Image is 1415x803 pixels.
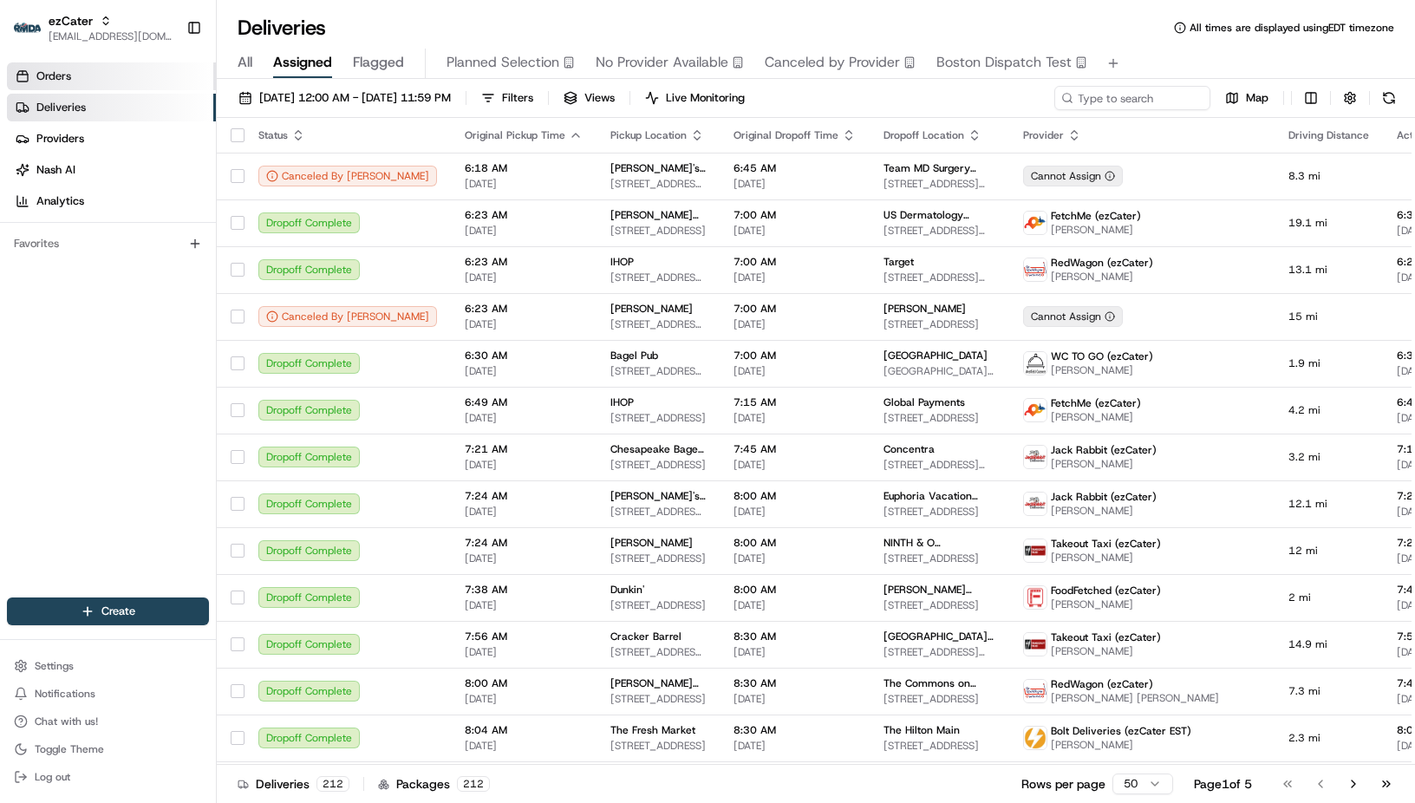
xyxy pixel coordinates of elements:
span: [STREET_ADDRESS] [610,739,706,753]
span: 8:04 AM [465,723,583,737]
span: 6:23 AM [465,302,583,316]
button: Start new chat [295,171,316,192]
span: [PERSON_NAME] [1051,363,1153,377]
span: 12 mi [1288,544,1369,558]
a: Providers [7,125,216,153]
button: Refresh [1377,86,1401,110]
span: Create [101,604,135,619]
span: [PERSON_NAME] Crust [610,208,706,222]
div: 💻 [147,253,160,267]
span: All times are displayed using EDT timezone [1190,21,1394,35]
span: 7:00 AM [734,255,856,269]
div: 212 [316,776,349,792]
span: [STREET_ADDRESS] [884,505,995,519]
button: Views [556,86,623,110]
span: [DATE] [734,739,856,753]
span: [DATE] [734,317,856,331]
span: [PERSON_NAME] [610,536,693,550]
span: [PERSON_NAME] [PERSON_NAME] [1051,691,1219,705]
span: Notifications [35,687,95,701]
span: [PERSON_NAME]'s Breakfast Cafe [610,489,706,503]
span: Pickup Location [610,128,687,142]
span: NINTH & O [DEMOGRAPHIC_DATA] [884,536,995,550]
span: Log out [35,770,70,784]
span: 8:30 AM [734,630,856,643]
span: [STREET_ADDRESS] [610,458,706,472]
span: 4.2 mi [1288,403,1369,417]
span: 3.2 mi [1288,450,1369,464]
span: [PERSON_NAME] [1051,644,1161,658]
span: 6:23 AM [465,208,583,222]
span: 6:49 AM [465,395,583,409]
button: Map [1217,86,1276,110]
span: RedWagon (ezCater) [1051,256,1153,270]
a: 💻API Documentation [140,245,285,276]
span: [STREET_ADDRESS] [884,552,995,565]
span: [STREET_ADDRESS] [884,598,995,612]
div: Canceled By [PERSON_NAME] [258,306,437,327]
div: 📗 [17,253,31,267]
img: w8AST-1LHTqH2U9y-T1wjPW057DPfhVPr_mtwyTN8Nrd0yBsm6DWIBh-yRWziR2vF5tX=w240-h480-rw [1024,633,1047,656]
a: Powered byPylon [122,293,210,307]
span: 7:45 AM [734,442,856,456]
span: No Provider Available [596,52,728,73]
span: [DATE] [465,458,583,472]
span: [PERSON_NAME]'s Bagels [610,161,706,175]
span: Pylon [173,294,210,307]
span: FetchMe (ezCater) [1051,209,1141,223]
span: Assigned [273,52,332,73]
span: [DATE] [734,505,856,519]
span: [DATE] [465,645,583,659]
span: 7:21 AM [465,442,583,456]
span: [PERSON_NAME] [1051,597,1161,611]
span: [DATE] [734,411,856,425]
span: Provider [1023,128,1064,142]
span: [STREET_ADDRESS] [884,692,995,706]
img: Nash [17,17,52,52]
span: FetchMe (ezCater) [1051,396,1141,410]
span: Providers [36,131,84,147]
span: 7:56 AM [465,630,583,643]
span: Status [258,128,288,142]
button: Chat with us! [7,709,209,734]
span: [STREET_ADDRESS][PERSON_NAME][PERSON_NAME] [610,177,706,191]
span: [DATE] [734,271,856,284]
span: 13.1 mi [1288,263,1369,277]
span: 7:00 AM [734,302,856,316]
span: [DATE] [465,224,583,238]
span: Filters [502,90,533,106]
span: [STREET_ADDRESS][PERSON_NAME][PERSON_NAME] [610,271,706,284]
span: Orders [36,69,71,84]
span: 2 mi [1288,591,1369,604]
img: jack_rabbit_logo.png [1024,493,1047,515]
span: RedWagon (ezCater) [1051,677,1153,691]
span: [DATE] [465,411,583,425]
a: Orders [7,62,216,90]
span: [STREET_ADDRESS][PERSON_NAME] [884,177,995,191]
img: profile_wctogo_shipday.jpg [1024,352,1047,375]
span: Boston Dispatch Test [936,52,1072,73]
span: 7:00 AM [734,208,856,222]
span: [DATE] [465,739,583,753]
div: Canceled By [PERSON_NAME] [258,166,437,186]
span: Jack Rabbit (ezCater) [1051,490,1157,504]
span: [GEOGRAPHIC_DATA] [884,349,988,362]
span: 7:00 AM [734,349,856,362]
span: [PERSON_NAME] [1051,551,1161,565]
span: [DATE] [734,598,856,612]
div: Deliveries [238,775,349,793]
span: Bolt Deliveries (ezCater EST) [1051,724,1191,738]
input: Type to search [1054,86,1210,110]
button: ezCater [49,12,93,29]
div: Start new chat [59,166,284,183]
span: IHOP [610,395,634,409]
button: Create [7,597,209,625]
span: Analytics [36,193,84,209]
span: [STREET_ADDRESS] [884,317,995,331]
span: [PERSON_NAME] [1051,223,1141,237]
span: 14.9 mi [1288,637,1369,651]
span: [STREET_ADDRESS] [610,692,706,706]
span: The Hilton Main [884,723,960,737]
span: Map [1246,90,1268,106]
span: Original Pickup Time [465,128,565,142]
